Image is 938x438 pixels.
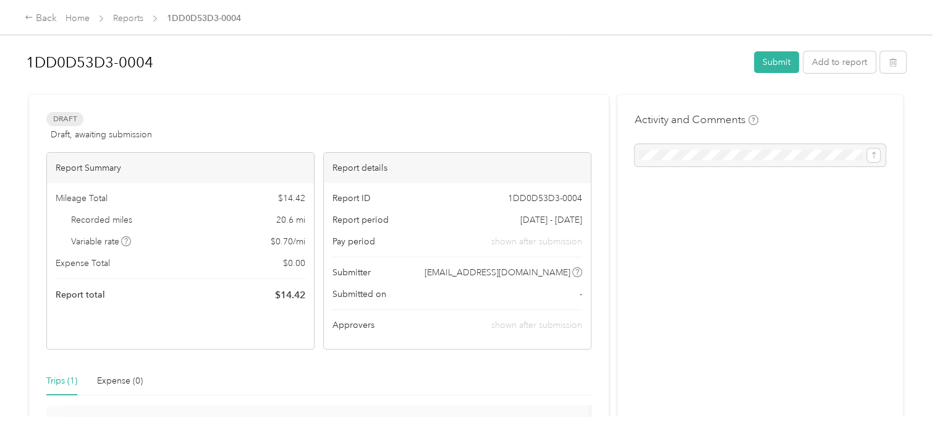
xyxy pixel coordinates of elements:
a: Home [65,13,90,24]
span: Draft [46,112,83,126]
span: 20.6 mi [276,213,305,226]
div: Back [25,11,57,26]
span: Approvers [332,319,374,332]
span: - [580,288,582,301]
span: Report period [332,213,389,226]
div: Report Summary [47,153,314,183]
div: Expense (0) [97,374,143,388]
span: Expense Total [56,257,110,270]
span: [EMAIL_ADDRESS][DOMAIN_NAME] [425,266,570,279]
h4: Activity and Comments [635,112,758,127]
span: Report total [56,288,105,301]
a: Reports [113,13,143,24]
span: Report ID [332,192,371,205]
span: [DATE] - [DATE] [520,213,582,226]
span: 1DD0D53D3-0004 [167,12,241,25]
span: shown after submission [491,235,582,248]
span: $ 14.42 [278,192,305,205]
span: shown after submission [491,320,582,330]
span: Submitter [332,266,371,279]
span: Draft, awaiting submission [51,128,152,141]
span: Submitted on [332,288,386,301]
span: Variable rate [71,235,132,248]
span: $ 0.70 / mi [271,235,305,248]
span: Pay period [332,235,375,248]
span: $ 14.42 [275,288,305,303]
button: Submit [754,51,799,73]
button: Add to report [803,51,876,73]
span: Mileage Total [56,192,108,205]
iframe: Everlance-gr Chat Button Frame [869,369,938,438]
div: Trips (1) [46,374,77,388]
span: $ 0.00 [283,257,305,270]
span: Recorded miles [71,213,132,226]
h1: 1DD0D53D3-0004 [26,48,745,77]
span: 1DD0D53D3-0004 [508,192,582,205]
div: Report details [324,153,591,183]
